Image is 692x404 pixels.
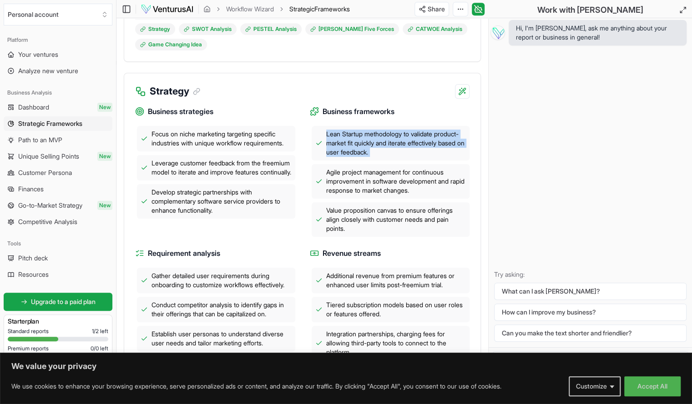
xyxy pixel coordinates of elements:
a: Competitive Analysis [4,214,112,229]
a: Finances [4,182,112,196]
span: New [97,201,112,210]
span: Analyze new venture [18,66,78,75]
h3: Strategy [150,84,200,99]
span: Establish user personas to understand diverse user needs and tailor marketing efforts. [152,329,292,348]
div: Platform [4,33,112,47]
button: Accept All [624,376,681,396]
span: Path to an MVP [18,135,62,145]
a: SWOT Analysis [179,23,237,35]
button: What can I ask [PERSON_NAME]? [494,283,687,300]
span: Requirement analysis [148,248,220,259]
span: Develop strategic partnerships with complementary software service providers to enhance functiona... [152,188,292,215]
p: We use cookies to enhance your browsing experience, serve personalized ads or content, and analyz... [11,381,501,392]
div: Tools [4,236,112,251]
a: Path to an MVP [4,133,112,147]
h3: Starter plan [8,317,108,326]
a: Analyze new venture [4,64,112,78]
span: Your ventures [18,50,58,59]
span: Gather detailed user requirements during onboarding to customize workflows effectively. [152,271,292,289]
span: Frameworks [314,5,350,13]
span: Conduct competitor analysis to identify gaps in their offerings that can be capitalized on. [152,300,292,319]
button: Share [414,2,449,16]
span: StrategicFrameworks [289,5,350,14]
span: Agile project management for continuous improvement in software development and rapid response to... [326,168,466,195]
span: Additional revenue from premium features or enhanced user limits post-freemium trial. [326,271,466,289]
span: Unique Selling Points [18,152,79,161]
img: logo [141,4,194,15]
span: Upgrade to a paid plan [31,297,96,306]
span: Lean Startup methodology to validate product-market fit quickly and iterate effectively based on ... [326,130,466,157]
a: Strategy [135,23,175,35]
img: Vera [490,25,505,40]
span: Competitive Analysis [18,217,77,226]
span: Hi, I'm [PERSON_NAME], ask me anything about your report or business in general! [516,24,679,42]
a: Unique Selling PointsNew [4,149,112,164]
span: New [97,103,112,112]
span: Business strategies [148,106,213,117]
span: Revenue streams [323,248,381,259]
h2: Work with [PERSON_NAME] [537,4,643,16]
span: Leverage customer feedback from the freemium model to iterate and improve features continually. [152,159,292,177]
a: Resources [4,267,112,282]
span: Strategic Frameworks [18,119,82,128]
span: Share [428,5,445,14]
p: We value your privacy [11,361,681,372]
span: Standard reports [8,328,49,335]
a: Customer Persona [4,165,112,180]
span: Value proposition canvas to ensure offerings align closely with customer needs and pain points. [326,206,466,233]
a: [PERSON_NAME] Five Forces [305,23,399,35]
a: DashboardNew [4,100,112,115]
a: Upgrade to a paid plan [4,293,112,311]
span: Business frameworks [323,106,394,117]
span: 0 / 0 left [91,345,108,352]
button: Select an organization [4,4,112,25]
button: Can you make the text shorter and friendlier? [494,324,687,342]
a: CATWOE Analysis [403,23,467,35]
span: Customer Persona [18,168,72,177]
span: Finances [18,185,44,194]
div: Business Analysis [4,85,112,100]
p: Try asking: [494,270,687,279]
nav: breadcrumb [203,5,350,14]
a: Workflow Wizard [226,5,274,14]
a: Strategic Frameworks [4,116,112,131]
span: New [97,152,112,161]
span: Dashboard [18,103,49,112]
button: How can I improve my business? [494,304,687,321]
span: Tiered subscription models based on user roles or features offered. [326,300,466,319]
span: Premium reports [8,345,49,352]
span: Go-to-Market Strategy [18,201,82,210]
a: Pitch deck [4,251,112,265]
button: Customize [569,376,621,396]
a: Go-to-Market StrategyNew [4,198,112,213]
a: PESTEL Analysis [240,23,302,35]
a: Your ventures [4,47,112,62]
span: Pitch deck [18,254,48,263]
span: Resources [18,270,49,279]
span: Integration partnerships, charging fees for allowing third-party tools to connect to the platform. [326,329,466,357]
span: 1 / 2 left [92,328,108,335]
span: Focus on niche marketing targeting specific industries with unique workflow requirements. [152,130,292,148]
a: Game Changing Idea [135,39,207,50]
